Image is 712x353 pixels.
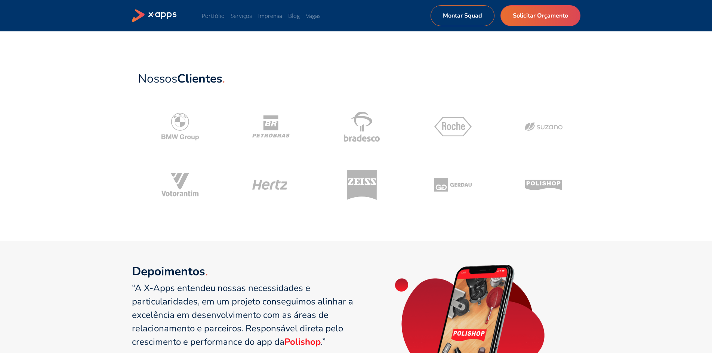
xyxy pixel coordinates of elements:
[138,71,222,87] span: Nossos
[201,12,225,19] a: Portfólio
[132,282,353,348] q: “A X-Apps entendeu nossas necessidades e particularidades, em um projeto conseguimos alinhar a ex...
[284,336,321,348] strong: Polishop
[500,5,580,26] a: Solicitar Orçamento
[177,71,222,87] strong: Clientes
[306,12,321,19] a: Vagas
[288,12,300,19] a: Blog
[132,263,205,279] strong: Depoimentos
[431,5,494,26] a: Montar Squad
[258,12,282,19] a: Imprensa
[138,72,225,89] a: NossosClientes
[231,12,252,19] a: Serviços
